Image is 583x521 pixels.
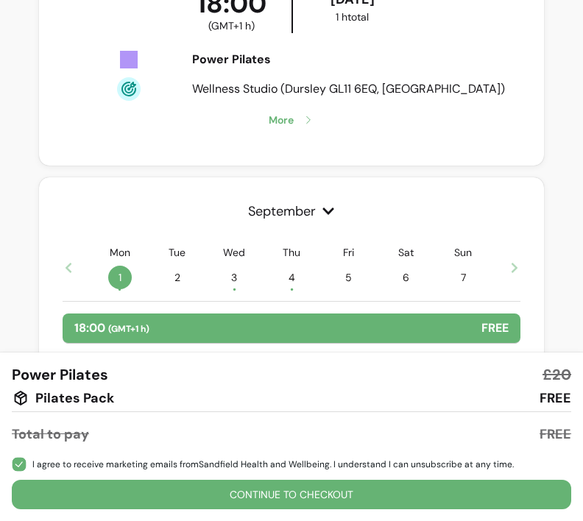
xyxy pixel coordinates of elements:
p: Sun [454,245,472,260]
span: September [63,201,520,221]
div: FREE [540,388,571,408]
p: FREE [481,319,509,337]
span: 2 [166,266,189,289]
p: Sat [398,245,414,260]
span: 5 [337,266,361,289]
span: 4 [280,266,303,289]
p: Thu [283,245,300,260]
span: 6 [395,266,418,289]
div: FREE [540,424,571,444]
span: ( GMT+1 h ) [108,323,149,335]
div: Pilates Pack [12,388,114,408]
span: • [233,282,236,297]
p: 18:00 [74,319,149,337]
p: Mon [110,245,130,260]
span: More [269,113,294,127]
div: Power Pilates [192,51,512,68]
p: Tue [169,245,185,260]
div: Total to pay [12,424,89,444]
button: More [57,101,526,139]
span: 3 [222,266,246,289]
img: Tickets Icon [117,48,141,71]
span: 7 [451,266,475,289]
p: Fri [343,245,354,260]
span: • [290,282,294,297]
span: £20 [543,364,571,385]
div: 1 h total [296,10,409,24]
span: ( GMT+1 h ) [208,18,255,33]
span: Power Pilates [12,364,108,385]
button: Continue to checkout [12,480,571,509]
div: Wellness Studio (Dursley GL11 6EQ, [GEOGRAPHIC_DATA]) [192,80,512,98]
p: Wed [223,245,245,260]
span: 1 [108,266,132,289]
span: • [118,282,121,297]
